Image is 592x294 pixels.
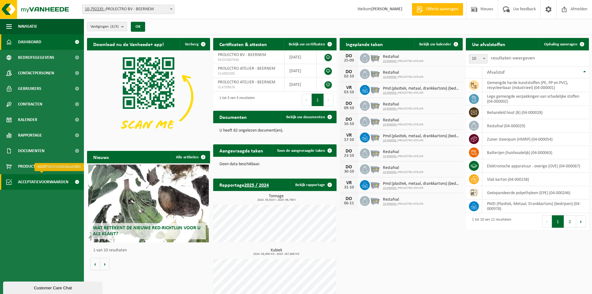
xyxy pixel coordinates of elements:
td: batterijen (huishoudelijk) (04-000063) [482,146,589,159]
span: Dashboard [18,34,41,50]
tcxspan: Call 10-956056 - via 3CX [383,139,398,142]
tcxspan: Call 10-956056 - via 3CX [383,186,398,190]
td: [DATE] [285,78,317,91]
p: Geen data beschikbaar. [219,162,330,166]
button: OK [131,22,145,32]
span: 10-792235 - PROLECTRO BV - BEERNEM [82,5,175,14]
div: DO [343,69,355,74]
span: Bedrijfsgegevens [18,50,54,65]
span: Navigatie [18,19,37,34]
div: 09-10 [343,106,355,110]
h2: Uw afvalstoffen [466,38,512,50]
span: PROLECTRO ATELIER [383,170,423,174]
td: behandeld hout (B) (04-000028) [482,106,589,119]
a: Wat betekent de nieuwe RED-richtlijn voor u als klant? [88,165,209,242]
div: VR [343,85,355,90]
h2: Documenten [213,111,253,123]
td: restafval (04-000029) [482,119,589,133]
td: PMD (Plastiek, Metaal, Drankkartons) (bedrijven) (04-000978) [482,199,589,213]
img: Download de VHEPlus App [87,50,210,143]
a: Offerte aanvragen [412,3,463,16]
span: PROLECTRO ATELIER [383,123,423,127]
a: Bekijk uw documenten [281,111,336,123]
span: VLA902585 [218,71,279,76]
tcxspan: Call 10-956056 - via 3CX [383,59,398,63]
td: vlak karton (04-000158) [482,173,589,186]
button: 1 [312,94,324,106]
span: Acceptatievoorwaarden [18,174,68,190]
span: 2024: 35,910 t - 2025: 66,780 t [216,198,336,202]
td: [DATE] [285,50,317,64]
button: 2 [564,215,576,228]
span: Verberg [185,42,199,46]
tcxspan: Call 10-956056 - via 3CX [383,155,398,158]
h3: Tonnage [216,194,336,202]
h2: Nieuws [87,151,115,163]
span: PROLECTRO ATELIER [383,75,423,79]
div: DO [343,117,355,122]
span: Restafval [383,197,423,202]
span: Bekijk uw certificaten [289,42,325,46]
span: Wat betekent de nieuwe RED-richtlijn voor u als klant? [93,226,200,236]
tcxspan: Call 10-956056 - via 3CX [383,107,398,110]
h2: Rapportage [213,179,275,191]
span: Pmd (plastiek, metaal, drankkartons) (bedrijven) [383,86,460,91]
div: 25-09 [343,58,355,63]
a: Bekijk rapportage [290,179,336,191]
label: resultaten weergeven [491,56,535,61]
td: [DATE] [285,64,317,78]
a: Ophaling aanvragen [539,38,588,50]
img: WB-2500-GAL-GY-01 [370,163,380,174]
iframe: chat widget [3,280,104,294]
button: Previous [302,94,312,106]
div: DO [343,149,355,154]
span: 10 [469,54,487,63]
span: Restafval [383,150,423,155]
span: PROLECTRO ATELIER [383,186,460,190]
img: WB-2500-GAL-GY-01 [370,132,380,142]
span: Restafval [383,70,423,75]
span: PROLECTRO ATELIER [383,202,423,206]
button: Next [576,215,586,228]
a: Toon de aangevraagde taken [272,144,336,157]
img: WB-2500-GAL-GY-01 [370,52,380,63]
div: 03-10 [343,90,355,95]
button: Volgende [100,258,110,270]
h2: Aangevraagde taken [213,144,269,156]
div: 17-10 [343,138,355,142]
img: WB-2500-GAL-GY-01 [370,195,380,206]
span: Product Shop [18,159,46,174]
div: DO [343,101,355,106]
span: 2024: 56,000 m3 - 2025: 167,800 m3 [216,253,336,256]
tcxspan: Call 2025 / 2024 via 3CX [244,183,269,188]
span: PROLECTRO ATELIER [383,139,460,142]
td: geëxpandeerde polyethyleen (EPE) (04-000246) [482,186,589,199]
button: 1 [552,215,564,228]
div: 23-10 [343,154,355,158]
a: Bekijk uw kalender [414,38,462,50]
div: 02-10 [343,74,355,79]
span: PROLECTRO ATELIER - BEERNEM [218,80,275,85]
img: WB-2500-GAL-GY-01 [370,100,380,110]
tcxspan: Call 10-956056 - via 3CX [383,91,398,95]
span: Gebruikers [18,81,41,96]
div: 1 tot 3 van 3 resultaten [216,93,255,107]
tcxspan: Call 10-956056 - via 3CX [383,170,398,174]
span: Toon de aangevraagde taken [277,149,325,153]
tcxspan: Call 10-956056 - via 3CX [383,75,398,79]
span: PROLECTRO ATELIER [383,91,460,95]
span: Offerte aanvragen [424,6,460,12]
button: Vestigingen(3/3) [87,22,127,31]
span: 10 [469,54,488,63]
tcxspan: Call 10-956056 - via 3CX [383,123,398,126]
div: 06-11 [343,201,355,206]
strong: [PERSON_NAME] [371,7,402,12]
div: 30-10 [343,170,355,174]
span: PROLECTRO ATELIER [383,59,423,63]
div: DO [343,165,355,170]
span: PROLECTRO ATELIER [383,155,423,158]
img: WB-2500-GAL-GY-01 [370,179,380,190]
button: Verberg [180,38,209,50]
div: VR [343,133,355,138]
span: Contactpersonen [18,65,54,81]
